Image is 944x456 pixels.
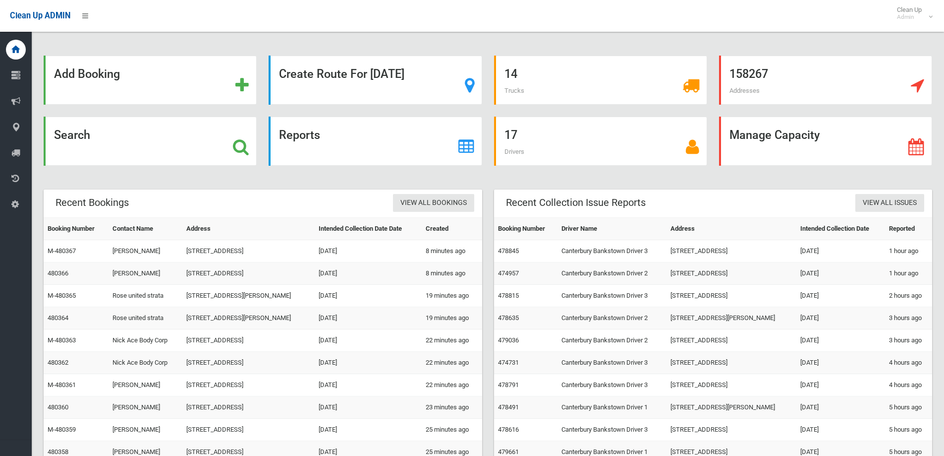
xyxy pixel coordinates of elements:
[422,218,482,240] th: Created
[729,128,820,142] strong: Manage Capacity
[498,403,519,411] a: 478491
[315,419,422,441] td: [DATE]
[498,292,519,299] a: 478815
[796,329,885,352] td: [DATE]
[796,285,885,307] td: [DATE]
[315,262,422,285] td: [DATE]
[557,307,666,329] td: Canterbury Bankstown Driver 2
[54,67,120,81] strong: Add Booking
[44,218,109,240] th: Booking Number
[666,240,796,262] td: [STREET_ADDRESS]
[182,218,315,240] th: Address
[10,11,70,20] span: Clean Up ADMIN
[498,448,519,456] a: 479661
[422,262,482,285] td: 8 minutes ago
[498,359,519,366] a: 474731
[422,329,482,352] td: 22 minutes ago
[315,352,422,374] td: [DATE]
[719,56,932,105] a: 158267 Addresses
[504,148,524,155] span: Drivers
[885,285,932,307] td: 2 hours ago
[494,218,557,240] th: Booking Number
[885,396,932,419] td: 5 hours ago
[109,240,182,262] td: [PERSON_NAME]
[422,307,482,329] td: 19 minutes ago
[557,396,666,419] td: Canterbury Bankstown Driver 1
[498,336,519,344] a: 479036
[109,218,182,240] th: Contact Name
[48,314,68,322] a: 480364
[315,307,422,329] td: [DATE]
[109,352,182,374] td: Nick Ace Body Corp
[796,240,885,262] td: [DATE]
[796,218,885,240] th: Intended Collection Date
[269,117,482,166] a: Reports
[557,352,666,374] td: Canterbury Bankstown Driver 3
[504,87,524,94] span: Trucks
[315,396,422,419] td: [DATE]
[796,419,885,441] td: [DATE]
[44,193,141,212] header: Recent Bookings
[885,307,932,329] td: 3 hours ago
[109,329,182,352] td: Nick Ace Body Corp
[494,56,707,105] a: 14 Trucks
[182,419,315,441] td: [STREET_ADDRESS]
[796,374,885,396] td: [DATE]
[182,262,315,285] td: [STREET_ADDRESS]
[796,307,885,329] td: [DATE]
[279,128,320,142] strong: Reports
[557,419,666,441] td: Canterbury Bankstown Driver 3
[269,56,482,105] a: Create Route For [DATE]
[666,285,796,307] td: [STREET_ADDRESS]
[666,218,796,240] th: Address
[315,374,422,396] td: [DATE]
[422,374,482,396] td: 22 minutes ago
[796,262,885,285] td: [DATE]
[109,262,182,285] td: [PERSON_NAME]
[885,218,932,240] th: Reported
[48,336,76,344] a: M-480363
[855,194,924,212] a: View All Issues
[182,329,315,352] td: [STREET_ADDRESS]
[315,285,422,307] td: [DATE]
[557,285,666,307] td: Canterbury Bankstown Driver 3
[182,352,315,374] td: [STREET_ADDRESS]
[885,329,932,352] td: 3 hours ago
[48,381,76,389] a: M-480361
[666,262,796,285] td: [STREET_ADDRESS]
[666,352,796,374] td: [STREET_ADDRESS]
[494,117,707,166] a: 17 Drivers
[109,419,182,441] td: [PERSON_NAME]
[504,128,517,142] strong: 17
[279,67,404,81] strong: Create Route For [DATE]
[557,218,666,240] th: Driver Name
[666,396,796,419] td: [STREET_ADDRESS][PERSON_NAME]
[897,13,922,21] small: Admin
[315,329,422,352] td: [DATE]
[182,285,315,307] td: [STREET_ADDRESS][PERSON_NAME]
[109,396,182,419] td: [PERSON_NAME]
[54,128,90,142] strong: Search
[315,218,422,240] th: Intended Collection Date Date
[109,285,182,307] td: Rose united strata
[44,56,257,105] a: Add Booking
[422,285,482,307] td: 19 minutes ago
[48,403,68,411] a: 480360
[885,240,932,262] td: 1 hour ago
[48,359,68,366] a: 480362
[885,374,932,396] td: 4 hours ago
[182,307,315,329] td: [STREET_ADDRESS][PERSON_NAME]
[422,419,482,441] td: 25 minutes ago
[422,240,482,262] td: 8 minutes ago
[498,426,519,433] a: 478616
[48,269,68,277] a: 480366
[498,314,519,322] a: 478635
[796,352,885,374] td: [DATE]
[498,269,519,277] a: 474957
[557,240,666,262] td: Canterbury Bankstown Driver 3
[666,419,796,441] td: [STREET_ADDRESS]
[885,419,932,441] td: 5 hours ago
[666,374,796,396] td: [STREET_ADDRESS]
[422,396,482,419] td: 23 minutes ago
[666,329,796,352] td: [STREET_ADDRESS]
